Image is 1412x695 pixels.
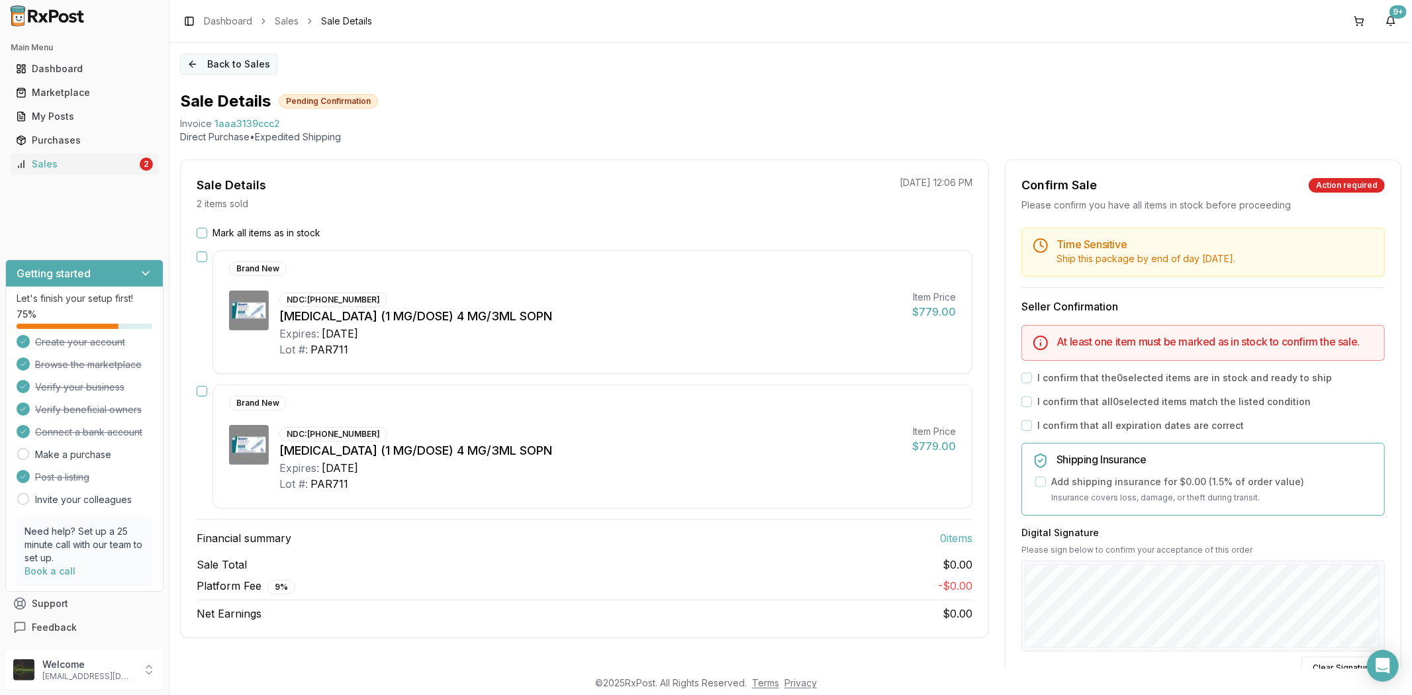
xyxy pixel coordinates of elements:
a: Sales [275,15,299,28]
label: I confirm that the 0 selected items are in stock and ready to ship [1037,371,1332,385]
span: Create your account [35,336,125,349]
h5: Time Sensitive [1057,239,1374,250]
p: [EMAIL_ADDRESS][DOMAIN_NAME] [42,671,134,682]
div: Open Intercom Messenger [1367,650,1399,682]
a: Invite your colleagues [35,493,132,506]
label: Mark all items as in stock [212,226,320,240]
div: Brand New [229,261,287,276]
p: Welcome [42,658,134,671]
div: $779.00 [912,438,956,454]
span: 75 % [17,308,36,321]
button: Marketplace [5,82,164,103]
span: - $0.00 [938,579,972,592]
div: Item Price [912,291,956,304]
span: Sale Details [321,15,372,28]
div: Invoice [180,117,212,130]
button: Feedback [5,616,164,639]
div: Expires: [279,326,319,342]
span: Financial summary [197,530,291,546]
button: Clear Signature [1301,657,1385,679]
div: [MEDICAL_DATA] (1 MG/DOSE) 4 MG/3ML SOPN [279,441,902,460]
label: I confirm that all 0 selected items match the listed condition [1037,395,1311,408]
h2: Main Menu [11,42,158,53]
div: Sale Details [197,176,266,195]
div: Action required [1309,178,1385,193]
div: Purchases [16,134,153,147]
span: Feedback [32,621,77,634]
h3: Getting started [17,265,91,281]
button: Sales2 [5,154,164,175]
p: Insurance covers loss, damage, or theft during transit. [1051,491,1374,504]
span: Connect a bank account [35,426,142,439]
div: PAR711 [310,476,348,492]
button: Support [5,592,164,616]
p: 2 items sold [197,197,248,210]
div: Pending Confirmation [279,94,378,109]
img: User avatar [13,659,34,680]
button: 9+ [1380,11,1401,32]
div: Brand New [229,396,287,410]
span: Verify beneficial owners [35,403,142,416]
img: RxPost Logo [5,5,90,26]
div: PAR711 [310,342,348,357]
label: Add shipping insurance for $0.00 ( 1.5 % of order value) [1051,475,1304,488]
h3: Digital Signature [1021,526,1385,539]
h3: Seller Confirmation [1021,299,1385,314]
span: 1aaa3139ccc2 [214,117,280,130]
a: Purchases [11,128,158,152]
a: Marketplace [11,81,158,105]
p: Need help? Set up a 25 minute call with our team to set up. [24,525,144,565]
div: Item Price [912,425,956,438]
div: Marketplace [16,86,153,99]
img: Ozempic (1 MG/DOSE) 4 MG/3ML SOPN [229,425,269,465]
span: Post a listing [35,471,89,484]
div: [DATE] [322,460,358,476]
span: $0.00 [943,557,972,573]
h5: Shipping Insurance [1057,454,1374,465]
div: [DATE] [322,326,358,342]
button: Back to Sales [180,54,277,75]
div: Dashboard [16,62,153,75]
a: Dashboard [204,15,252,28]
div: NDC: [PHONE_NUMBER] [279,293,387,307]
div: Please confirm you have all items in stock before proceeding [1021,199,1385,212]
p: Direct Purchase • Expedited Shipping [180,130,1401,144]
a: Privacy [784,677,817,688]
button: My Posts [5,106,164,127]
img: Ozempic (1 MG/DOSE) 4 MG/3ML SOPN [229,291,269,330]
div: 9 % [267,580,295,594]
a: Terms [752,677,779,688]
label: I confirm that all expiration dates are correct [1037,419,1244,432]
a: Dashboard [11,57,158,81]
div: 2 [140,158,153,171]
nav: breadcrumb [204,15,372,28]
span: $0.00 [943,607,972,620]
a: Make a purchase [35,448,111,461]
h5: At least one item must be marked as in stock to confirm the sale. [1057,336,1374,347]
a: Book a call [24,565,75,577]
span: Sale Total [197,557,247,573]
p: Please sign below to confirm your acceptance of this order [1021,545,1385,555]
span: Net Earnings [197,606,261,622]
span: 0 item s [940,530,972,546]
button: Purchases [5,130,164,151]
a: My Posts [11,105,158,128]
div: Lot #: [279,476,308,492]
span: Platform Fee [197,578,295,594]
button: Dashboard [5,58,164,79]
div: [MEDICAL_DATA] (1 MG/DOSE) 4 MG/3ML SOPN [279,307,902,326]
div: $779.00 [912,304,956,320]
div: My Posts [16,110,153,123]
p: Let's finish your setup first! [17,292,152,305]
span: Verify your business [35,381,124,394]
span: Ship this package by end of day [DATE] . [1057,253,1235,264]
div: Lot #: [279,342,308,357]
p: [DATE] 12:06 PM [900,176,972,189]
div: 9+ [1389,5,1407,19]
span: Browse the marketplace [35,358,142,371]
a: Sales2 [11,152,158,176]
div: Sales [16,158,137,171]
div: Expires: [279,460,319,476]
div: NDC: [PHONE_NUMBER] [279,427,387,441]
